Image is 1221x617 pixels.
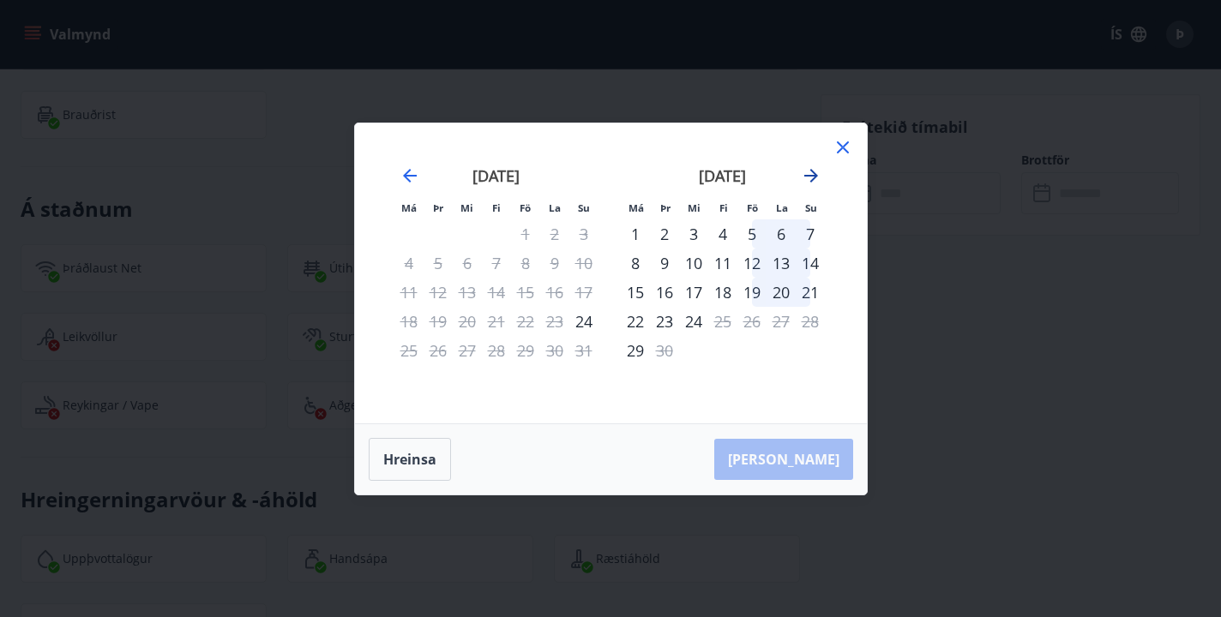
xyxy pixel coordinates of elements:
[520,201,531,214] small: Fö
[621,278,650,307] div: 15
[540,219,569,249] td: Not available. laugardagur, 2. ágúst 2025
[369,438,451,481] button: Hreinsa
[394,307,424,336] td: Not available. mánudagur, 18. ágúst 2025
[737,219,767,249] td: Choose föstudagur, 5. september 2025 as your check-in date. It’s available.
[621,307,650,336] td: Choose mánudagur, 22. september 2025 as your check-in date. It’s available.
[737,249,767,278] td: Choose föstudagur, 12. september 2025 as your check-in date. It’s available.
[482,307,511,336] td: Not available. fimmtudagur, 21. ágúst 2025
[401,201,417,214] small: Má
[650,307,679,336] div: 23
[394,249,424,278] td: Not available. mánudagur, 4. ágúst 2025
[650,249,679,278] td: Choose þriðjudagur, 9. september 2025 as your check-in date. It’s available.
[650,307,679,336] td: Choose þriðjudagur, 23. september 2025 as your check-in date. It’s available.
[650,278,679,307] div: 16
[511,249,540,278] td: Not available. föstudagur, 8. ágúst 2025
[569,307,598,336] td: Choose sunnudagur, 24. ágúst 2025 as your check-in date. It’s available.
[453,278,482,307] td: Not available. miðvikudagur, 13. ágúst 2025
[472,165,520,186] strong: [DATE]
[629,201,644,214] small: Má
[569,336,598,365] td: Not available. sunnudagur, 31. ágúst 2025
[540,336,569,365] td: Not available. laugardagur, 30. ágúst 2025
[679,307,708,336] td: Choose miðvikudagur, 24. september 2025 as your check-in date. It’s available.
[660,201,671,214] small: Þr
[796,219,825,249] td: Choose sunnudagur, 7. september 2025 as your check-in date. It’s available.
[767,278,796,307] div: 20
[688,201,701,214] small: Mi
[650,278,679,307] td: Choose þriðjudagur, 16. september 2025 as your check-in date. It’s available.
[708,278,737,307] div: 18
[767,249,796,278] td: Choose laugardagur, 13. september 2025 as your check-in date. It’s available.
[737,278,767,307] td: Choose föstudagur, 19. september 2025 as your check-in date. It’s available.
[719,201,728,214] small: Fi
[511,278,540,307] td: Not available. föstudagur, 15. ágúst 2025
[482,249,511,278] td: Not available. fimmtudagur, 7. ágúst 2025
[708,249,737,278] td: Choose fimmtudagur, 11. september 2025 as your check-in date. It’s available.
[621,336,650,365] td: Choose mánudagur, 29. september 2025 as your check-in date. It’s available.
[621,249,650,278] div: 8
[621,336,650,365] div: Aðeins innritun í boði
[540,307,569,336] td: Not available. laugardagur, 23. ágúst 2025
[569,278,598,307] td: Not available. sunnudagur, 17. ágúst 2025
[737,249,767,278] div: 12
[621,219,650,249] div: Aðeins innritun í boði
[767,219,796,249] td: Choose laugardagur, 6. september 2025 as your check-in date. It’s available.
[796,219,825,249] div: 7
[679,219,708,249] td: Choose miðvikudagur, 3. september 2025 as your check-in date. It’s available.
[569,219,598,249] td: Not available. sunnudagur, 3. ágúst 2025
[679,278,708,307] div: 17
[460,201,473,214] small: Mi
[433,201,443,214] small: Þr
[621,307,650,336] div: 22
[453,307,482,336] td: Not available. miðvikudagur, 20. ágúst 2025
[540,278,569,307] td: Not available. laugardagur, 16. ágúst 2025
[549,201,561,214] small: La
[424,278,453,307] td: Not available. þriðjudagur, 12. ágúst 2025
[394,278,424,307] td: Not available. mánudagur, 11. ágúst 2025
[767,219,796,249] div: 6
[424,249,453,278] td: Not available. þriðjudagur, 5. ágúst 2025
[796,307,825,336] td: Not available. sunnudagur, 28. september 2025
[737,307,767,336] td: Not available. föstudagur, 26. september 2025
[796,249,825,278] div: 14
[767,307,796,336] td: Not available. laugardagur, 27. september 2025
[767,278,796,307] td: Choose laugardagur, 20. september 2025 as your check-in date. It’s available.
[394,336,424,365] td: Not available. mánudagur, 25. ágúst 2025
[492,201,501,214] small: Fi
[569,307,598,336] div: Aðeins innritun í boði
[511,336,540,365] td: Not available. föstudagur, 29. ágúst 2025
[708,307,737,336] td: Not available. fimmtudagur, 25. september 2025
[679,219,708,249] div: 3
[796,278,825,307] div: 21
[737,219,767,249] div: 5
[569,249,598,278] td: Not available. sunnudagur, 10. ágúst 2025
[708,307,737,336] div: Aðeins útritun í boði
[679,307,708,336] div: 24
[621,219,650,249] td: Choose mánudagur, 1. september 2025 as your check-in date. It’s available.
[805,201,817,214] small: Su
[650,336,679,365] td: Not available. þriðjudagur, 30. september 2025
[737,278,767,307] div: 19
[511,219,540,249] td: Not available. föstudagur, 1. ágúst 2025
[796,249,825,278] td: Choose sunnudagur, 14. september 2025 as your check-in date. It’s available.
[747,201,758,214] small: Fö
[650,219,679,249] div: 2
[621,278,650,307] td: Choose mánudagur, 15. september 2025 as your check-in date. It’s available.
[578,201,590,214] small: Su
[424,307,453,336] td: Not available. þriðjudagur, 19. ágúst 2025
[453,336,482,365] td: Not available. miðvikudagur, 27. ágúst 2025
[650,336,679,365] div: Aðeins útritun í boði
[424,336,453,365] td: Not available. þriðjudagur, 26. ágúst 2025
[708,249,737,278] div: 11
[650,219,679,249] td: Choose þriðjudagur, 2. september 2025 as your check-in date. It’s available.
[540,249,569,278] td: Not available. laugardagur, 9. ágúst 2025
[394,336,424,365] div: Aðeins útritun í boði
[708,219,737,249] td: Choose fimmtudagur, 4. september 2025 as your check-in date. It’s available.
[708,278,737,307] td: Choose fimmtudagur, 18. september 2025 as your check-in date. It’s available.
[801,165,821,186] div: Move forward to switch to the next month.
[796,278,825,307] td: Choose sunnudagur, 21. september 2025 as your check-in date. It’s available.
[699,165,746,186] strong: [DATE]
[376,144,846,403] div: Calendar
[511,307,540,336] td: Not available. föstudagur, 22. ágúst 2025
[708,219,737,249] div: 4
[776,201,788,214] small: La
